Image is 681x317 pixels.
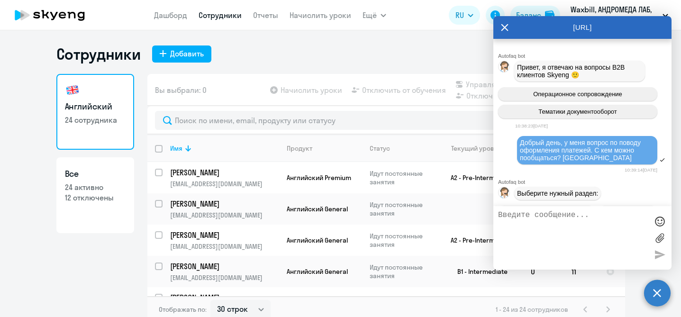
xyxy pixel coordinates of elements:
[455,9,464,21] span: RU
[533,91,622,98] span: Операционное сопровождение
[566,4,673,27] button: Waxbill, АНДРОМЕДА ЛАБ, ООО
[451,144,505,153] div: Текущий уровень
[498,53,672,59] div: Autofaq bot
[287,205,348,213] span: Английский General
[625,167,657,172] time: 10:39:14[DATE]
[370,232,435,249] p: Идут постоянные занятия
[545,10,554,20] img: balance
[363,6,386,25] button: Ещё
[517,63,627,79] span: Привет, я отвечаю на вопросы B2B клиентов Skyeng 🙂
[170,48,204,59] div: Добавить
[499,61,510,75] img: bot avatar
[152,45,211,63] button: Добавить
[370,263,435,280] p: Идут постоянные занятия
[363,9,377,21] span: Ещё
[523,256,564,287] td: 0
[538,108,617,115] span: Тематики документооборот
[170,167,277,178] p: [PERSON_NAME]
[287,267,348,276] span: Английский General
[65,168,126,180] h3: Все
[520,139,643,162] span: Добрый день, у меня вопрос по поводу оформления платежей. С кем можно пообщаться? [GEOGRAPHIC_DATA]
[155,111,617,130] input: Поиск по имени, email, продукту или статусу
[435,225,523,256] td: A2 - Pre-Intermediate
[170,230,277,240] p: [PERSON_NAME]
[253,10,278,20] a: Отчеты
[287,173,351,182] span: Английский Premium
[170,167,279,178] a: [PERSON_NAME]
[564,256,599,287] td: 11
[56,74,134,150] a: Английский24 сотрудника
[370,294,435,311] p: Обучение остановлено
[287,144,312,153] div: Продукт
[290,10,351,20] a: Начислить уроки
[170,273,279,282] p: [EMAIL_ADDRESS][DOMAIN_NAME]
[370,144,390,153] div: Статус
[159,305,207,314] span: Отображать по:
[170,144,182,153] div: Имя
[56,45,141,63] h1: Сотрудники
[370,200,435,217] p: Идут постоянные занятия
[435,256,523,287] td: B1 - Intermediate
[154,10,187,20] a: Дашборд
[65,100,126,113] h3: Английский
[65,192,126,203] p: 12 отключены
[170,261,279,272] a: [PERSON_NAME]
[435,162,523,193] td: A2 - Pre-Intermediate
[170,144,279,153] div: Имя
[170,230,279,240] a: [PERSON_NAME]
[170,211,279,219] p: [EMAIL_ADDRESS][DOMAIN_NAME]
[571,4,659,27] p: Waxbill, АНДРОМЕДА ЛАБ, ООО
[56,157,134,233] a: Все24 активно12 отключены
[496,305,568,314] span: 1 - 24 из 24 сотрудников
[516,9,541,21] div: Баланс
[510,6,560,25] button: Балансbalance
[443,144,523,153] div: Текущий уровень
[170,261,277,272] p: [PERSON_NAME]
[498,105,657,118] button: Тематики документооборот
[170,242,279,251] p: [EMAIL_ADDRESS][DOMAIN_NAME]
[65,82,80,98] img: english
[170,199,279,209] a: [PERSON_NAME]
[287,236,348,245] span: Английский General
[170,180,279,188] p: [EMAIL_ADDRESS][DOMAIN_NAME]
[170,199,277,209] p: [PERSON_NAME]
[199,10,242,20] a: Сотрудники
[449,6,480,25] button: RU
[517,190,598,197] span: Выберите нужный раздел:
[653,231,667,245] label: Лимит 10 файлов
[170,292,279,303] a: [PERSON_NAME]
[370,169,435,186] p: Идут постоянные занятия
[498,87,657,101] button: Операционное сопровождение
[170,292,277,303] p: [PERSON_NAME]
[498,179,672,185] div: Autofaq bot
[499,187,510,201] img: bot avatar
[65,115,126,125] p: 24 сотрудника
[515,123,548,128] time: 10:38:23[DATE]
[155,84,207,96] span: Вы выбрали: 0
[65,182,126,192] p: 24 активно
